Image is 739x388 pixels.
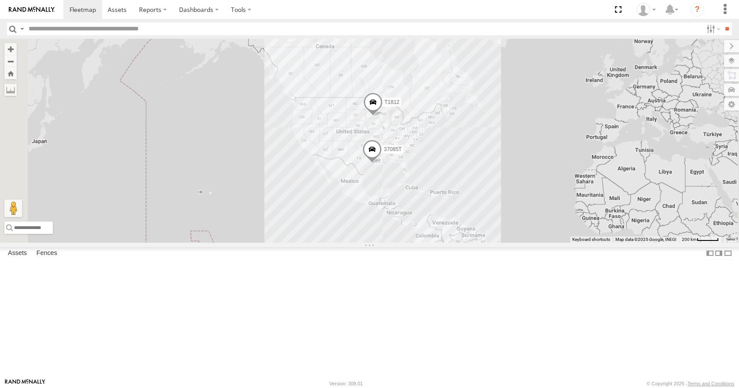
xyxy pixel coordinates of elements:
label: Search Filter Options [703,22,722,35]
span: T1812 [384,99,399,105]
button: Keyboard shortcuts [572,236,610,243]
div: Todd Sigmon [633,3,659,16]
label: Hide Summary Table [724,247,732,260]
label: Dock Summary Table to the Right [714,247,723,260]
button: Map Scale: 200 km per 46 pixels [679,236,721,243]
button: Zoom out [4,55,17,67]
label: Map Settings [724,98,739,111]
button: Zoom Home [4,67,17,79]
span: 200 km [682,237,697,242]
a: Terms and Conditions [688,381,734,386]
label: Dock Summary Table to the Left [706,247,714,260]
label: Measure [4,84,17,96]
button: Drag Pegman onto the map to open Street View [4,200,22,217]
div: © Copyright 2025 - [647,381,734,386]
div: Version: 308.01 [329,381,363,386]
img: rand-logo.svg [9,7,55,13]
label: Fences [32,248,62,260]
span: 37085T [384,146,402,152]
a: Visit our Website [5,379,45,388]
label: Assets [4,248,31,260]
span: Map data ©2025 Google, INEGI [615,237,677,242]
a: Terms (opens in new tab) [726,237,735,241]
button: Zoom in [4,43,17,55]
i: ? [690,3,704,17]
label: Search Query [18,22,26,35]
